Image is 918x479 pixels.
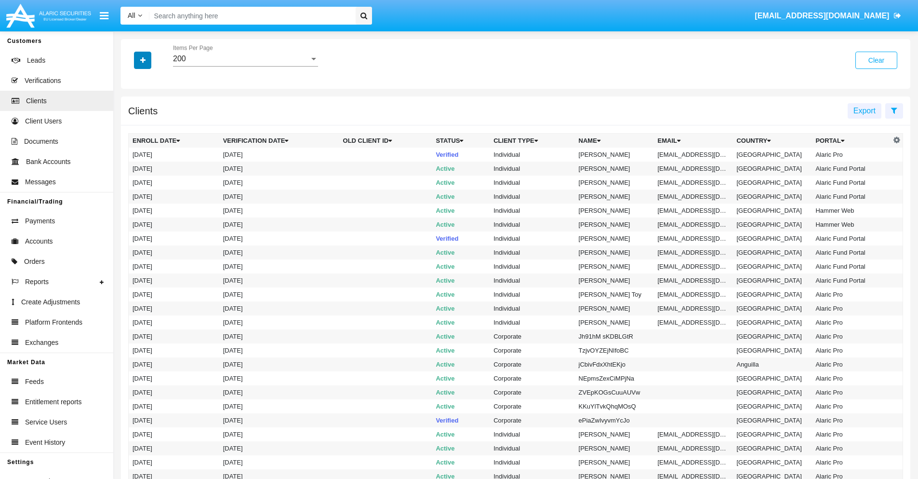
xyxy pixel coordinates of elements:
td: [EMAIL_ADDRESS][DOMAIN_NAME] [654,204,733,218]
td: Active [432,329,490,343]
td: [EMAIL_ADDRESS][DOMAIN_NAME] [654,162,733,176]
td: Individual [490,246,574,260]
td: [GEOGRAPHIC_DATA] [732,287,812,301]
td: [DATE] [129,329,219,343]
td: Alaric Fund Portal [812,162,891,176]
td: Corporate [490,385,574,399]
td: [GEOGRAPHIC_DATA] [732,343,812,357]
td: [GEOGRAPHIC_DATA] [732,204,812,218]
td: [EMAIL_ADDRESS][DOMAIN_NAME] [654,455,733,469]
td: [EMAIL_ADDRESS][DOMAIN_NAME] [654,232,733,246]
span: Reports [25,277,49,287]
td: [DATE] [129,301,219,315]
td: Active [432,441,490,455]
td: Active [432,455,490,469]
td: Active [432,260,490,274]
td: [GEOGRAPHIC_DATA] [732,329,812,343]
span: Event History [25,438,65,448]
td: [PERSON_NAME] [575,232,654,246]
td: Individual [490,204,574,218]
td: Active [432,204,490,218]
td: Alaric Pro [812,371,891,385]
td: [PERSON_NAME] [575,301,654,315]
td: [GEOGRAPHIC_DATA] [732,148,812,162]
td: Active [432,274,490,287]
td: [PERSON_NAME] [575,218,654,232]
span: Create Adjustments [21,297,80,307]
img: Logo image [5,1,93,30]
td: [DATE] [129,413,219,427]
td: Alaric Pro [812,329,891,343]
td: [DATE] [219,413,339,427]
td: [DATE] [219,176,339,190]
td: Corporate [490,343,574,357]
td: [DATE] [219,343,339,357]
td: [DATE] [129,357,219,371]
span: All [128,12,135,19]
td: jCbivFdxXhtEKjo [575,357,654,371]
th: Enroll date [129,134,219,148]
td: Individual [490,232,574,246]
td: [DATE] [219,162,339,176]
td: Alaric Fund Portal [812,246,891,260]
span: Payments [25,216,55,226]
td: Alaric Pro [812,385,891,399]
td: Jh91hM sKDBLGtR [575,329,654,343]
span: Leads [27,55,45,66]
td: Alaric Pro [812,287,891,301]
span: Platform Frontends [25,317,82,328]
input: Search [149,7,352,25]
td: [GEOGRAPHIC_DATA] [732,260,812,274]
td: [GEOGRAPHIC_DATA] [732,162,812,176]
td: [EMAIL_ADDRESS][DOMAIN_NAME] [654,441,733,455]
td: [GEOGRAPHIC_DATA] [732,427,812,441]
td: Corporate [490,329,574,343]
td: Alaric Pro [812,427,891,441]
td: KKuYlTvkQhqMOsQ [575,399,654,413]
td: [GEOGRAPHIC_DATA] [732,232,812,246]
td: NEpmsZexCiMPjNa [575,371,654,385]
td: [GEOGRAPHIC_DATA] [732,301,812,315]
td: [DATE] [129,246,219,260]
td: Corporate [490,399,574,413]
td: [EMAIL_ADDRESS][DOMAIN_NAME] [654,274,733,287]
td: Active [432,301,490,315]
td: Individual [490,441,574,455]
td: [DATE] [219,218,339,232]
td: ePiaZwIvyvmYcJo [575,413,654,427]
td: ZVEpKOGsCuuAUVw [575,385,654,399]
td: Corporate [490,371,574,385]
td: [DATE] [219,190,339,204]
button: Export [848,103,881,119]
td: [GEOGRAPHIC_DATA] [732,246,812,260]
td: [DATE] [219,427,339,441]
td: [DATE] [219,329,339,343]
th: Email [654,134,733,148]
td: [GEOGRAPHIC_DATA] [732,385,812,399]
td: [PERSON_NAME] Toy [575,287,654,301]
td: [GEOGRAPHIC_DATA] [732,176,812,190]
th: Country [732,134,812,148]
td: Individual [490,287,574,301]
span: Documents [24,137,58,147]
td: [DATE] [129,190,219,204]
td: [DATE] [219,287,339,301]
td: [DATE] [129,315,219,329]
td: Individual [490,455,574,469]
td: [DATE] [129,371,219,385]
td: [DATE] [219,246,339,260]
span: Exchanges [25,338,58,348]
td: [DATE] [219,148,339,162]
td: [PERSON_NAME] [575,190,654,204]
td: [PERSON_NAME] [575,441,654,455]
td: Alaric Pro [812,301,891,315]
td: [GEOGRAPHIC_DATA] [732,399,812,413]
td: [DATE] [219,357,339,371]
td: Alaric Fund Portal [812,190,891,204]
td: [PERSON_NAME] [575,315,654,329]
td: [DATE] [129,385,219,399]
td: Alaric Pro [812,455,891,469]
td: [GEOGRAPHIC_DATA] [732,274,812,287]
td: [PERSON_NAME] [575,204,654,218]
td: Alaric Pro [812,343,891,357]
